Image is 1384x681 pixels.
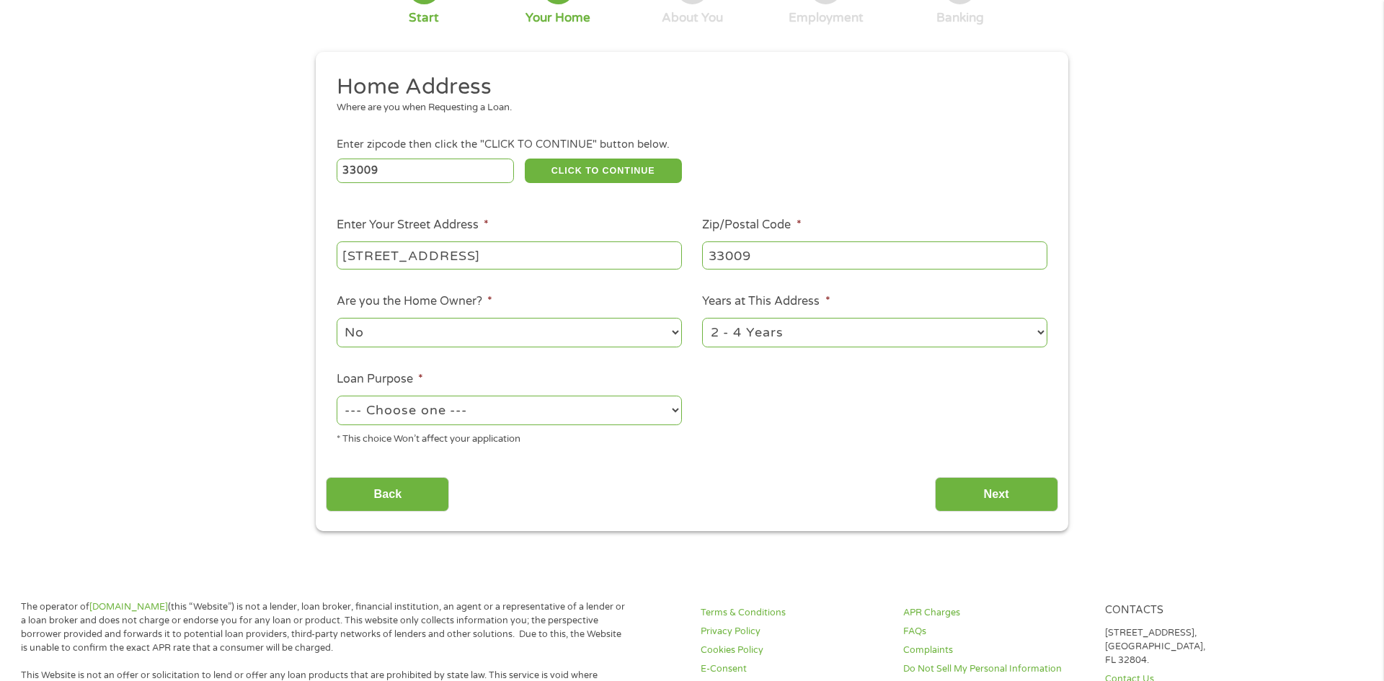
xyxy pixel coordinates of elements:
[1105,604,1290,618] h4: Contacts
[337,73,1037,102] h2: Home Address
[337,218,489,233] label: Enter Your Street Address
[337,101,1037,115] div: Where are you when Requesting a Loan.
[701,625,885,638] a: Privacy Policy
[936,10,984,26] div: Banking
[337,241,682,269] input: 1 Main Street
[903,606,1088,620] a: APR Charges
[409,10,439,26] div: Start
[789,10,864,26] div: Employment
[903,662,1088,676] a: Do Not Sell My Personal Information
[89,601,168,613] a: [DOMAIN_NAME]
[525,159,682,183] button: CLICK TO CONTINUE
[903,625,1088,638] a: FAQs
[701,662,885,676] a: E-Consent
[1105,626,1290,667] p: [STREET_ADDRESS], [GEOGRAPHIC_DATA], FL 32804.
[337,137,1047,153] div: Enter zipcode then click the "CLICK TO CONTINUE" button below.
[701,644,885,657] a: Cookies Policy
[337,159,515,183] input: Enter Zipcode (e.g 01510)
[326,477,449,512] input: Back
[702,218,801,233] label: Zip/Postal Code
[702,294,830,309] label: Years at This Address
[903,644,1088,657] a: Complaints
[337,427,682,447] div: * This choice Won’t affect your application
[701,606,885,620] a: Terms & Conditions
[525,10,590,26] div: Your Home
[337,372,423,387] label: Loan Purpose
[935,477,1058,512] input: Next
[662,10,723,26] div: About You
[21,600,627,655] p: The operator of (this “Website”) is not a lender, loan broker, financial institution, an agent or...
[337,294,492,309] label: Are you the Home Owner?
